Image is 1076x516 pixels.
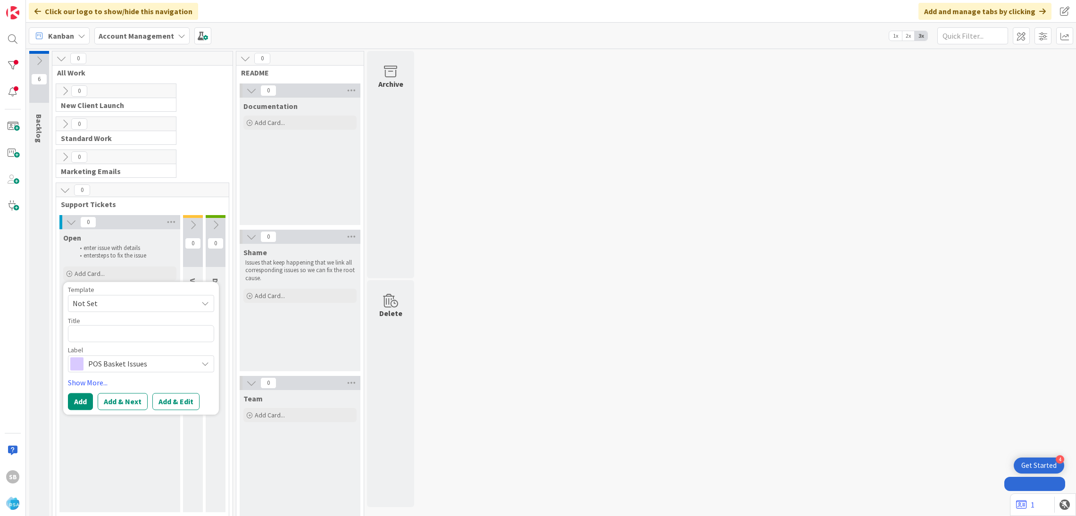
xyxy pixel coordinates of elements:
[68,347,83,353] span: Label
[255,411,285,419] span: Add Card...
[152,393,200,410] button: Add & Edit
[61,200,217,209] span: Support Tickets
[57,68,221,77] span: All Work
[915,31,927,41] span: 3x
[71,118,87,130] span: 0
[98,393,148,410] button: Add & Next
[70,53,86,64] span: 0
[255,291,285,300] span: Add Card...
[1021,461,1057,470] div: Get Started
[61,166,164,176] span: Marketing Emails
[31,74,47,85] span: 6
[6,497,19,510] img: avatar
[937,27,1008,44] input: Quick Filter...
[6,470,19,483] div: SB
[96,251,146,259] span: steps to fix the issue
[243,101,298,111] span: Documentation
[75,244,175,252] li: enter issue with details
[75,252,175,259] li: enter
[73,297,191,309] span: Not Set
[188,278,198,299] span: Verify
[1014,458,1064,474] div: Open Get Started checklist, remaining modules: 4
[99,31,174,41] b: Account Management
[241,68,352,77] span: README
[71,151,87,163] span: 0
[6,6,19,19] img: Visit kanbanzone.com
[75,269,105,278] span: Add Card...
[260,231,276,242] span: 0
[889,31,902,41] span: 1x
[243,248,267,257] span: Shame
[68,316,80,325] label: Title
[34,114,44,143] span: Backlog
[243,394,263,403] span: Team
[260,377,276,389] span: 0
[378,78,403,90] div: Archive
[255,118,285,127] span: Add Card...
[68,377,214,388] a: Show More...
[61,100,164,110] span: New Client Launch
[379,308,402,319] div: Delete
[74,184,90,196] span: 0
[245,259,355,282] p: Issues that keep happening that we link all corresponding issues so we can fix the root cause.
[208,238,224,249] span: 0
[185,238,201,249] span: 0
[88,357,193,370] span: POS Basket Issues
[29,3,198,20] div: Click our logo to show/hide this navigation
[260,85,276,96] span: 0
[80,216,96,228] span: 0
[211,278,220,296] span: Done
[1056,455,1064,464] div: 4
[61,133,164,143] span: Standard Work
[48,30,74,42] span: Kanban
[71,85,87,97] span: 0
[254,53,270,64] span: 0
[918,3,1051,20] div: Add and manage tabs by clicking
[1016,499,1034,510] a: 1
[63,233,81,242] span: Open
[902,31,915,41] span: 2x
[68,393,93,410] button: Add
[68,286,94,293] span: Template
